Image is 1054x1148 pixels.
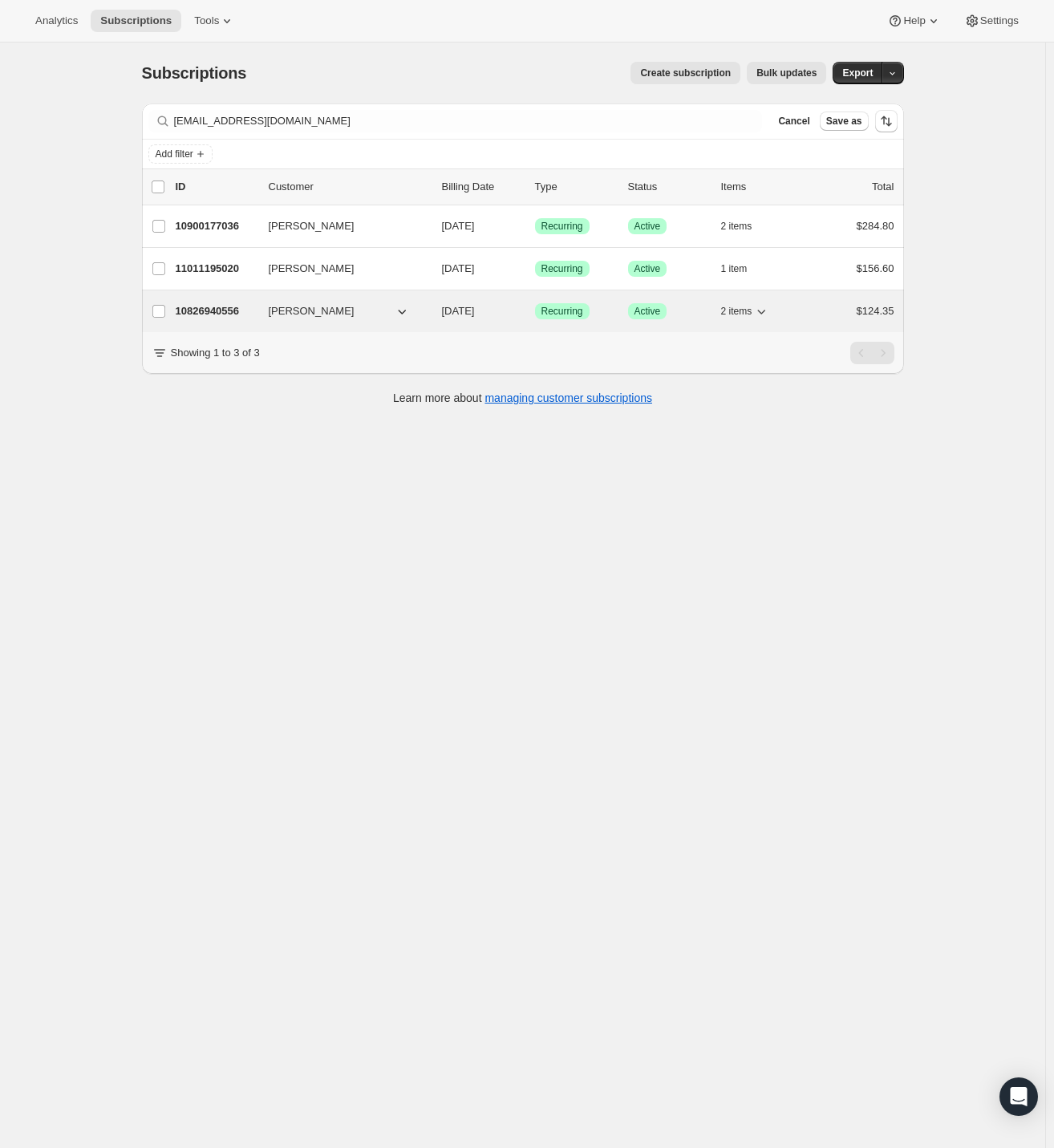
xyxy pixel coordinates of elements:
[259,213,420,239] button: [PERSON_NAME]
[259,256,420,282] button: [PERSON_NAME]
[269,218,355,234] span: [PERSON_NAME]
[442,220,475,232] span: [DATE]
[442,262,475,274] span: [DATE]
[541,262,583,275] span: Recurring
[194,14,219,27] span: Tools
[442,305,475,317] span: [DATE]
[903,14,925,27] span: Help
[721,179,801,195] div: Items
[955,10,1028,32] button: Settings
[174,110,763,132] input: Filter subscribers
[100,14,172,27] span: Subscriptions
[833,62,882,84] button: Export
[778,115,809,128] span: Cancel
[176,179,256,195] p: ID
[999,1077,1038,1116] div: Open Intercom Messenger
[772,112,816,131] button: Cancel
[850,342,894,364] nav: Pagination
[634,262,661,275] span: Active
[721,215,770,237] button: 2 items
[857,262,894,274] span: $156.60
[721,258,765,280] button: 1 item
[269,303,355,319] span: [PERSON_NAME]
[393,390,652,406] p: Learn more about
[721,262,748,275] span: 1 item
[628,179,708,195] p: Status
[176,261,256,277] p: 11011195020
[878,10,951,32] button: Help
[541,305,583,318] span: Recurring
[269,179,429,195] p: Customer
[640,67,731,79] span: Create subscription
[142,64,247,82] span: Subscriptions
[176,303,256,319] p: 10826940556
[747,62,826,84] button: Bulk updates
[176,258,894,280] div: 11011195020[PERSON_NAME][DATE]SuccessRecurringSuccessActive1 item$156.60
[634,220,661,233] span: Active
[184,10,245,32] button: Tools
[156,148,193,160] span: Add filter
[176,218,256,234] p: 10900177036
[721,300,770,322] button: 2 items
[630,62,740,84] button: Create subscription
[91,10,181,32] button: Subscriptions
[980,14,1019,27] span: Settings
[857,305,894,317] span: $124.35
[269,261,355,277] span: [PERSON_NAME]
[176,215,894,237] div: 10900177036[PERSON_NAME][DATE]SuccessRecurringSuccessActive2 items$284.80
[176,300,894,322] div: 10826940556[PERSON_NAME][DATE]SuccessRecurringSuccessActive2 items$124.35
[442,179,522,195] p: Billing Date
[259,298,420,324] button: [PERSON_NAME]
[176,179,894,195] div: IDCustomerBilling DateTypeStatusItemsTotal
[826,115,862,128] span: Save as
[721,305,752,318] span: 2 items
[721,220,752,233] span: 2 items
[35,14,78,27] span: Analytics
[872,179,894,195] p: Total
[148,144,213,164] button: Add filter
[634,305,661,318] span: Active
[857,220,894,232] span: $284.80
[756,67,817,79] span: Bulk updates
[535,179,615,195] div: Type
[541,220,583,233] span: Recurring
[171,345,260,361] p: Showing 1 to 3 of 3
[875,110,898,132] button: Sort the results
[484,391,652,404] a: managing customer subscriptions
[842,67,873,79] span: Export
[820,112,869,131] button: Save as
[26,10,87,32] button: Analytics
